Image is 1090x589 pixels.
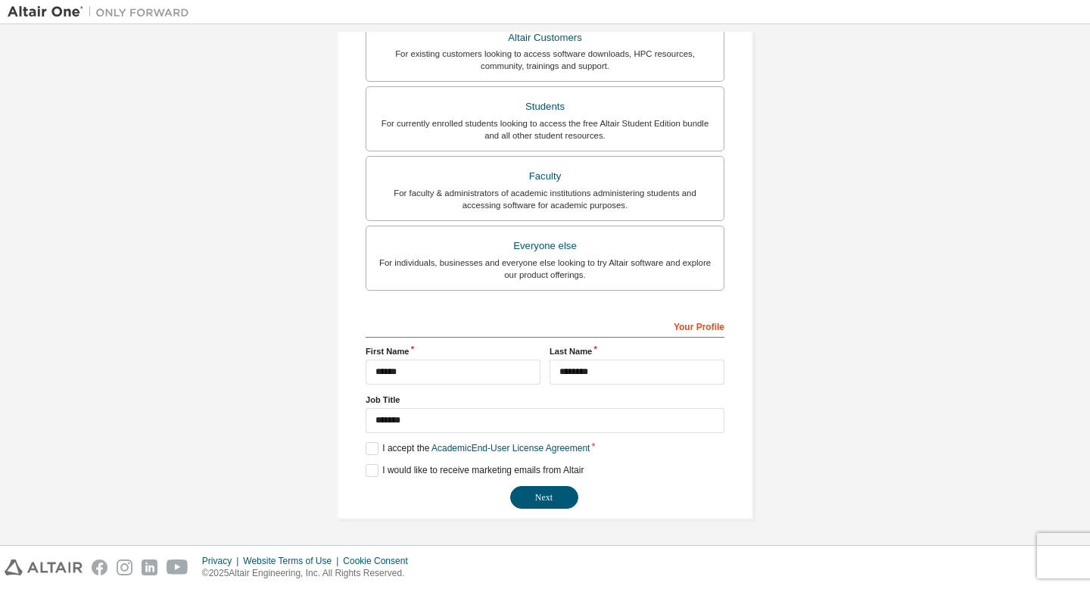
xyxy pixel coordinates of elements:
div: For individuals, businesses and everyone else looking to try Altair software and explore our prod... [375,257,715,281]
img: altair_logo.svg [5,559,83,575]
div: Cookie Consent [343,555,416,567]
div: Everyone else [375,235,715,257]
a: Academic End-User License Agreement [431,443,590,453]
img: instagram.svg [117,559,132,575]
div: Website Terms of Use [243,555,343,567]
div: For faculty & administrators of academic institutions administering students and accessing softwa... [375,187,715,211]
div: For existing customers looking to access software downloads, HPC resources, community, trainings ... [375,48,715,72]
img: facebook.svg [92,559,107,575]
div: Faculty [375,166,715,187]
label: I accept the [366,442,590,455]
div: For currently enrolled students looking to access the free Altair Student Edition bundle and all ... [375,117,715,142]
div: Altair Customers [375,27,715,48]
label: I would like to receive marketing emails from Altair [366,464,584,477]
label: Job Title [366,394,724,406]
img: Altair One [8,5,197,20]
label: Last Name [550,345,724,357]
div: Privacy [202,555,243,567]
label: First Name [366,345,540,357]
img: youtube.svg [167,559,188,575]
img: linkedin.svg [142,559,157,575]
div: Your Profile [366,313,724,338]
div: Students [375,96,715,117]
p: © 2025 Altair Engineering, Inc. All Rights Reserved. [202,567,417,580]
button: Next [510,486,578,509]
